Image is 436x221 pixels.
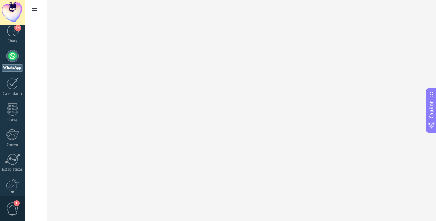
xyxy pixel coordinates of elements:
div: Calendario [2,92,23,96]
span: Copilot [428,101,435,119]
div: WhatsApp [2,64,23,72]
div: Estadísticas [2,167,23,172]
div: Chats [2,39,23,44]
div: Correo [2,143,23,148]
span: 1 [14,200,20,206]
div: Listas [2,118,23,123]
span: 14 [14,25,21,31]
